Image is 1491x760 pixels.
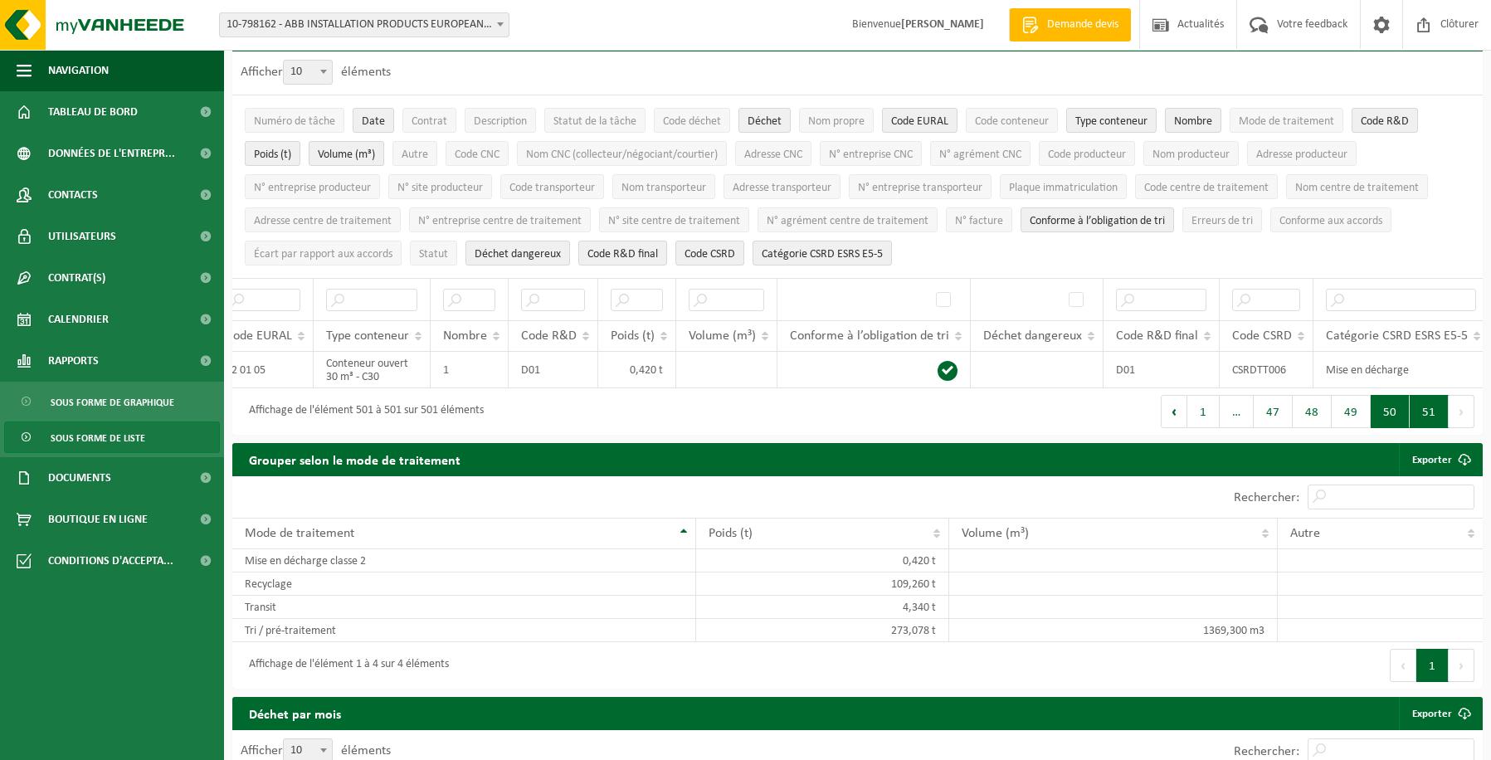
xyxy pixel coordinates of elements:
[509,182,595,194] span: Code transporteur
[1232,329,1292,343] span: Code CSRD
[1230,108,1343,133] button: Mode de traitementMode de traitement: Activate to sort
[241,397,484,426] div: Affichage de l'élément 501 à 501 sur 501 éléments
[1416,649,1449,682] button: 1
[955,215,1003,227] span: N° facture
[1390,649,1416,682] button: Previous
[283,60,333,85] span: 10
[4,386,220,417] a: Sous forme de graphique
[1048,149,1126,161] span: Code producteur
[1000,174,1127,199] button: Plaque immatriculationPlaque immatriculation: Activate to sort
[1009,182,1118,194] span: Plaque immatriculation
[1039,141,1135,166] button: Code producteurCode producteur: Activate to sort
[1399,443,1481,476] a: Exporter
[314,352,431,388] td: Conteneur ouvert 30 m³ - C30
[611,329,655,343] span: Poids (t)
[709,527,753,540] span: Poids (t)
[983,329,1082,343] span: Déchet dangereux
[654,108,730,133] button: Code déchetCode déchet: Activate to sort
[232,596,696,619] td: Transit
[48,216,116,257] span: Utilisateurs
[254,215,392,227] span: Adresse centre de traitement
[1191,215,1253,227] span: Erreurs de tri
[849,174,992,199] button: N° entreprise transporteurN° entreprise transporteur: Activate to sort
[1270,207,1391,232] button: Conforme aux accords : Activate to sort
[696,619,950,642] td: 273,078 t
[663,115,721,128] span: Code déchet
[1313,352,1489,388] td: Mise en décharge
[1449,395,1474,428] button: Next
[213,352,314,388] td: 12 01 05
[1239,115,1334,128] span: Mode de traitement
[975,115,1049,128] span: Code conteneur
[521,329,577,343] span: Code R&D
[241,66,391,79] label: Afficher éléments
[1449,649,1474,682] button: Next
[1293,395,1332,428] button: 48
[220,13,509,37] span: 10-798162 - ABB INSTALLATION PRODUCTS EUROPEAN CENTRE SA - HOUDENG-GOEGNIES
[858,182,982,194] span: N° entreprise transporteur
[1234,745,1299,758] label: Rechercher:
[735,141,811,166] button: Adresse CNCAdresse CNC: Activate to sort
[696,572,950,596] td: 109,260 t
[48,457,111,499] span: Documents
[1256,149,1347,161] span: Adresse producteur
[891,115,948,128] span: Code EURAL
[465,241,570,266] button: Déchet dangereux : Activate to sort
[500,174,604,199] button: Code transporteurCode transporteur: Activate to sort
[245,108,344,133] button: Numéro de tâcheNuméro de tâche: Activate to sort
[410,241,457,266] button: StatutStatut: Activate to sort
[598,352,676,388] td: 0,420 t
[51,387,174,418] span: Sous forme de graphique
[1220,395,1254,428] span: …
[820,141,922,166] button: N° entreprise CNCN° entreprise CNC: Activate to sort
[326,329,409,343] span: Type conteneur
[245,141,300,166] button: Poids (t)Poids (t): Activate to sort
[232,572,696,596] td: Recyclage
[1174,115,1212,128] span: Nombre
[553,115,636,128] span: Statut de la tâche
[1290,527,1320,540] span: Autre
[309,141,384,166] button: Volume (m³)Volume (m³): Activate to sort
[254,115,335,128] span: Numéro de tâche
[241,650,449,680] div: Affichage de l'élément 1 à 4 sur 4 éléments
[412,115,447,128] span: Contrat
[245,527,354,540] span: Mode de traitement
[1116,329,1198,343] span: Code R&D final
[1295,182,1419,194] span: Nom centre de traitement
[232,443,477,475] h2: Grouper selon le mode de traitement
[587,248,658,261] span: Code R&D final
[1410,395,1449,428] button: 51
[1326,329,1468,343] span: Catégorie CSRD ESRS E5-5
[48,91,138,133] span: Tableau de bord
[738,108,791,133] button: DéchetDéchet: Activate to invert sorting
[392,141,437,166] button: AutreAutre: Activate to sort
[284,61,332,84] span: 10
[517,141,727,166] button: Nom CNC (collecteur/négociant/courtier)Nom CNC (collecteur/négociant/courtier): Activate to sort
[1254,395,1293,428] button: 47
[419,248,448,261] span: Statut
[612,174,715,199] button: Nom transporteurNom transporteur: Activate to sort
[790,329,949,343] span: Conforme à l’obligation de tri
[696,596,950,619] td: 4,340 t
[245,207,401,232] button: Adresse centre de traitementAdresse centre de traitement: Activate to sort
[1234,491,1299,504] label: Rechercher:
[48,50,109,91] span: Navigation
[962,527,1029,540] span: Volume (m³)
[1075,115,1147,128] span: Type conteneur
[578,241,667,266] button: Code R&D finalCode R&amp;D final: Activate to sort
[318,149,375,161] span: Volume (m³)
[418,215,582,227] span: N° entreprise centre de traitement
[245,241,402,266] button: Écart par rapport aux accordsÉcart par rapport aux accords: Activate to sort
[748,115,782,128] span: Déchet
[1182,207,1262,232] button: Erreurs de triErreurs de tri: Activate to sort
[48,499,148,540] span: Boutique en ligne
[475,248,561,261] span: Déchet dangereux
[219,12,509,37] span: 10-798162 - ABB INSTALLATION PRODUCTS EUROPEAN CENTRE SA - HOUDENG-GOEGNIES
[901,18,984,31] strong: [PERSON_NAME]
[966,108,1058,133] button: Code conteneurCode conteneur: Activate to sort
[1104,352,1220,388] td: D01
[232,619,696,642] td: Tri / pré-traitement
[409,207,591,232] button: N° entreprise centre de traitementN° entreprise centre de traitement: Activate to sort
[675,241,744,266] button: Code CSRDCode CSRD: Activate to sort
[930,141,1031,166] button: N° agrément CNCN° agrément CNC: Activate to sort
